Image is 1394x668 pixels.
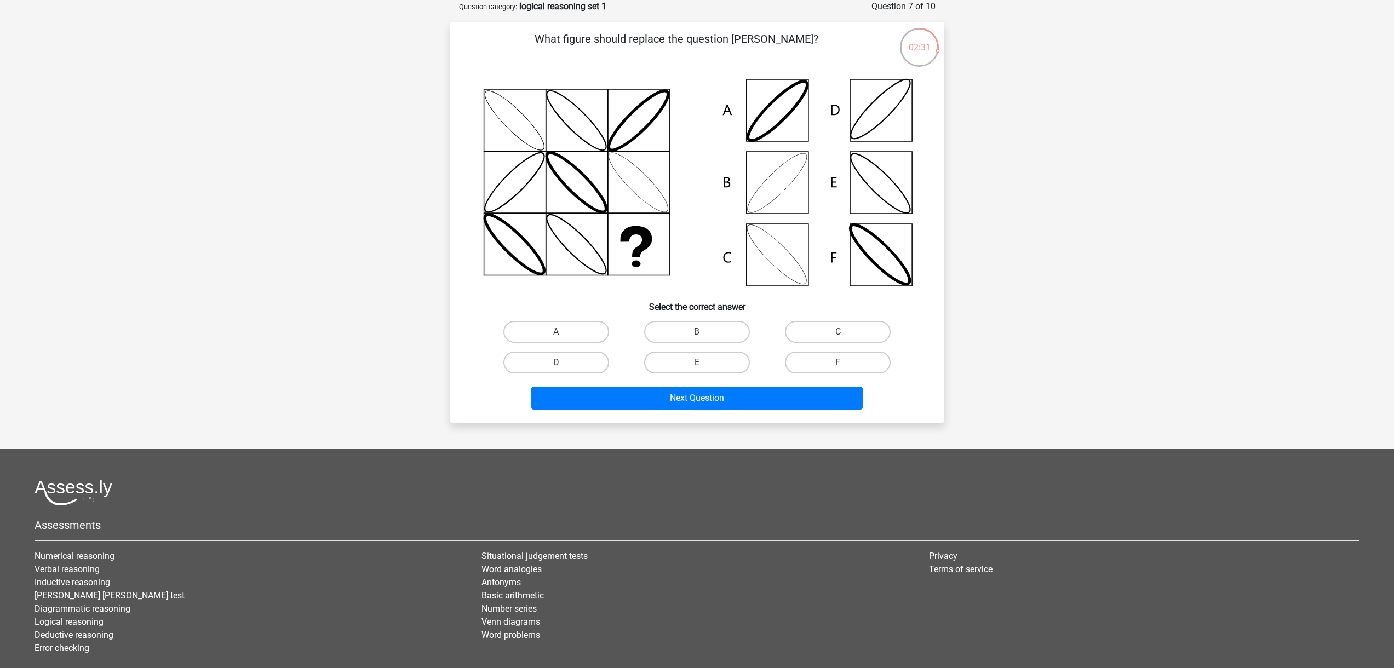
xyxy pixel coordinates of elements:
[35,551,114,561] a: Numerical reasoning
[531,387,863,410] button: Next Question
[519,1,606,11] strong: logical reasoning set 1
[785,321,891,343] label: C
[644,352,750,373] label: E
[35,577,110,588] a: Inductive reasoning
[468,31,886,64] p: What figure should replace the question [PERSON_NAME]?
[503,352,609,373] label: D
[481,577,521,588] a: Antonyms
[35,564,100,574] a: Verbal reasoning
[35,590,185,601] a: [PERSON_NAME] [PERSON_NAME] test
[785,352,891,373] label: F
[929,551,957,561] a: Privacy
[929,564,993,574] a: Terms of service
[481,603,537,614] a: Number series
[35,519,1359,532] h5: Assessments
[468,293,927,312] h6: Select the correct answer
[35,617,104,627] a: Logical reasoning
[481,590,544,601] a: Basic arithmetic
[481,551,588,561] a: Situational judgement tests
[481,630,540,640] a: Word problems
[35,643,89,653] a: Error checking
[644,321,750,343] label: B
[481,617,540,627] a: Venn diagrams
[503,321,609,343] label: A
[899,27,940,54] div: 02:31
[481,564,542,574] a: Word analogies
[35,480,112,505] img: Assessly logo
[35,603,130,614] a: Diagrammatic reasoning
[35,630,113,640] a: Deductive reasoning
[459,3,517,11] small: Question category:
